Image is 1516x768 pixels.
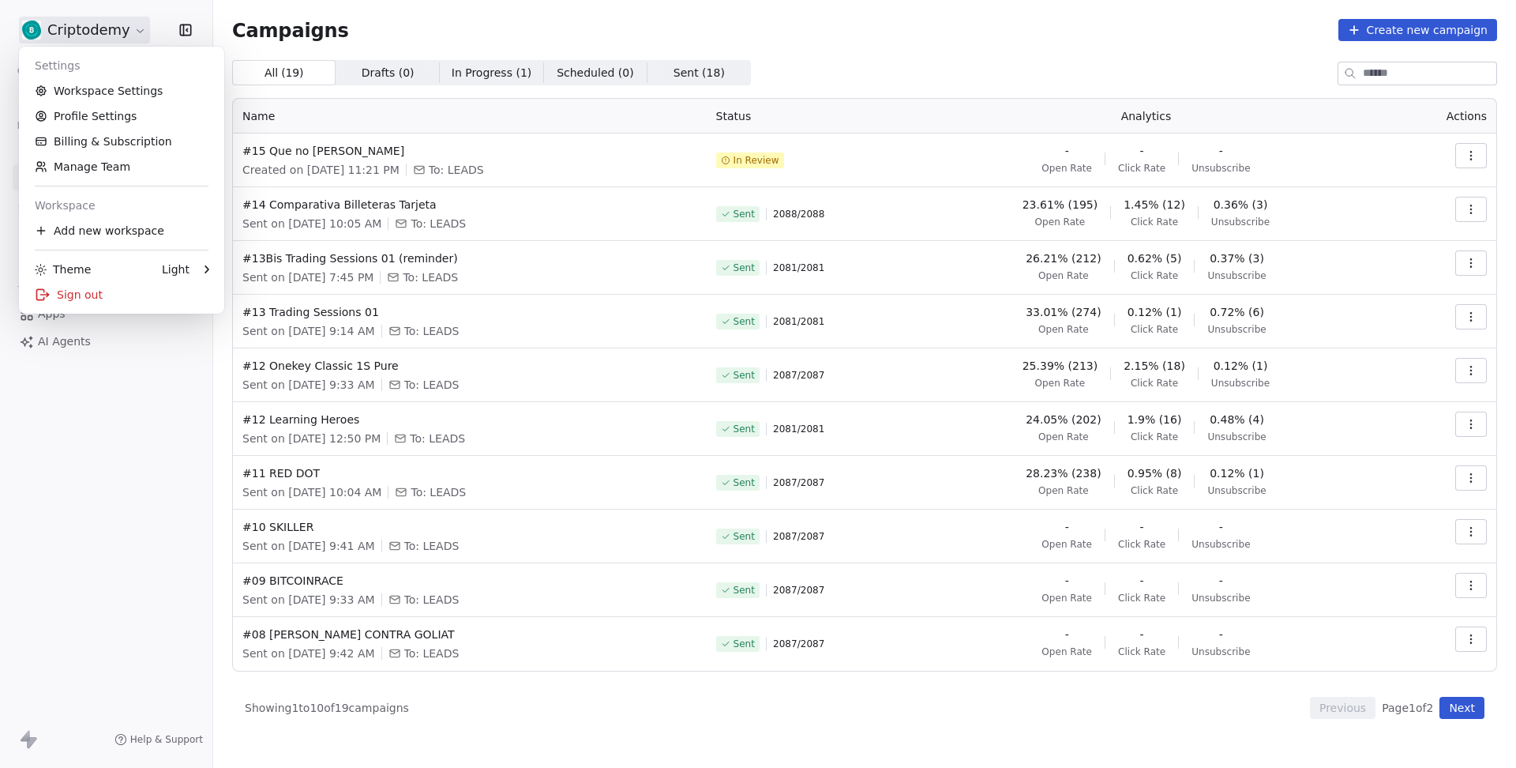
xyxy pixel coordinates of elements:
a: Profile Settings [25,104,218,129]
div: Workspace [25,193,218,218]
a: Billing & Subscription [25,129,218,154]
div: Add new workspace [25,218,218,243]
div: Settings [25,53,218,78]
div: Sign out [25,282,218,307]
a: Manage Team [25,154,218,179]
div: Light [162,262,189,277]
div: Theme [35,262,91,277]
a: Workspace Settings [25,78,218,104]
